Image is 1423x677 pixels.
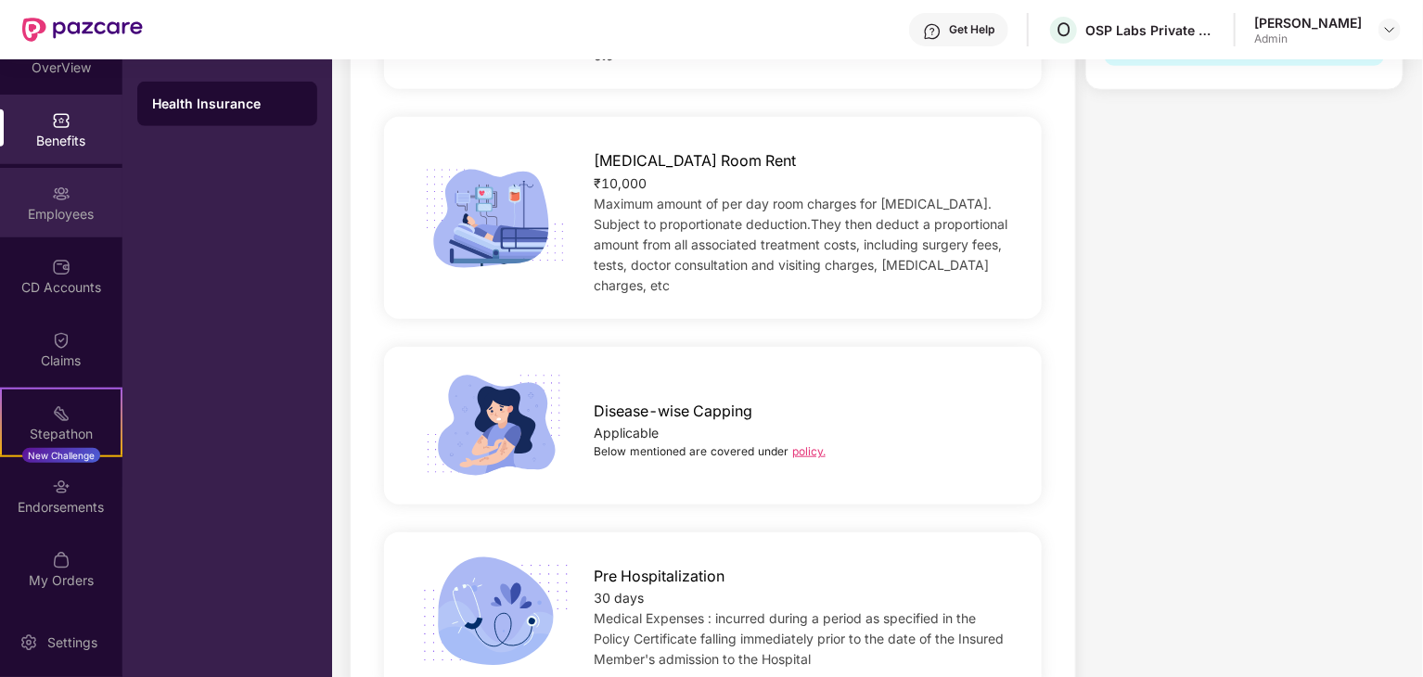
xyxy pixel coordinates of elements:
[923,22,942,41] img: svg+xml;base64,PHN2ZyBpZD0iSGVscC0zMngzMiIgeG1sbnM9Imh0dHA6Ly93d3cudzMub3JnLzIwMDAvc3ZnIiB3aWR0aD...
[711,444,754,458] span: covered
[1254,14,1362,32] div: [PERSON_NAME]
[689,444,707,458] span: are
[792,444,826,458] a: policy.
[22,448,100,463] div: New Challenge
[52,331,71,350] img: svg+xml;base64,PHN2ZyBpZD0iQ2xhaW0iIHhtbG5zPSJodHRwOi8vd3d3LnczLm9yZy8yMDAwL3N2ZyIgd2lkdGg9IjIwIi...
[415,556,575,668] img: icon
[52,185,71,203] img: svg+xml;base64,PHN2ZyBpZD0iRW1wbG95ZWVzIiB4bWxucz0iaHR0cDovL3d3dy53My5vcmcvMjAwMC9zdmciIHdpZHRoPS...
[52,111,71,130] img: svg+xml;base64,PHN2ZyBpZD0iQmVuZWZpdHMiIHhtbG5zPSJodHRwOi8vd3d3LnczLm9yZy8yMDAwL3N2ZyIgd2lkdGg9Ij...
[594,400,752,423] span: Disease-wise Capping
[42,633,103,652] div: Settings
[630,444,686,458] span: mentioned
[1254,32,1362,46] div: Admin
[594,610,1004,667] span: Medical Expenses : incurred during a period as specified in the Policy Certificate falling immedi...
[52,258,71,276] img: svg+xml;base64,PHN2ZyBpZD0iQ0RfQWNjb3VudHMiIGRhdGEtbmFtZT0iQ0QgQWNjb3VudHMiIHhtbG5zPSJodHRwOi8vd3...
[594,173,1012,194] div: ₹10,000
[594,444,626,458] span: Below
[52,404,71,423] img: svg+xml;base64,PHN2ZyB4bWxucz0iaHR0cDovL3d3dy53My5vcmcvMjAwMC9zdmciIHdpZHRoPSIyMSIgaGVpZ2h0PSIyMC...
[415,162,575,274] img: icon
[1382,22,1397,37] img: svg+xml;base64,PHN2ZyBpZD0iRHJvcGRvd24tMzJ4MzIiIHhtbG5zPSJodHRwOi8vd3d3LnczLm9yZy8yMDAwL3N2ZyIgd2...
[19,633,38,652] img: svg+xml;base64,PHN2ZyBpZD0iU2V0dGluZy0yMHgyMCIgeG1sbnM9Imh0dHA6Ly93d3cudzMub3JnLzIwMDAvc3ZnIiB3aW...
[1057,19,1070,41] span: O
[949,22,994,37] div: Get Help
[758,444,788,458] span: under
[52,551,71,569] img: svg+xml;base64,PHN2ZyBpZD0iTXlfT3JkZXJzIiBkYXRhLW5hbWU9Ik15IE9yZGVycyIgeG1sbnM9Imh0dHA6Ly93d3cudz...
[1085,21,1215,39] div: OSP Labs Private Limited
[22,18,143,42] img: New Pazcare Logo
[594,588,1012,608] div: 30 days
[594,423,1012,443] div: Applicable
[594,149,796,172] span: [MEDICAL_DATA] Room Rent
[594,196,1007,293] span: Maximum amount of per day room charges for [MEDICAL_DATA]. Subject to proportionate deduction.The...
[52,478,71,496] img: svg+xml;base64,PHN2ZyBpZD0iRW5kb3JzZW1lbnRzIiB4bWxucz0iaHR0cDovL3d3dy53My5vcmcvMjAwMC9zdmciIHdpZH...
[415,370,575,481] img: icon
[2,425,121,443] div: Stepathon
[152,95,302,113] div: Health Insurance
[594,565,724,588] span: Pre Hospitalization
